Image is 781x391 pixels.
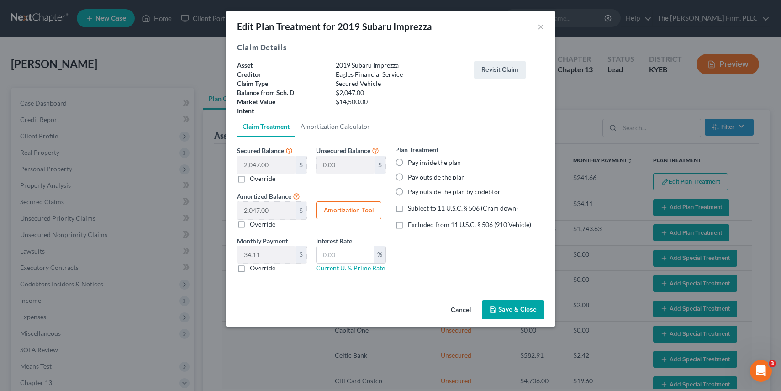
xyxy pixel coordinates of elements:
button: Save & Close [482,300,544,319]
div: Balance from Sch. D [232,88,331,97]
span: Excluded from 11 U.S.C. § 506 (910 Vehicle) [408,221,531,228]
button: × [538,21,544,32]
input: 0.00 [317,246,374,264]
label: Plan Treatment [395,145,438,154]
div: Intent [232,106,331,116]
label: Pay outside the plan by codebtor [408,187,501,196]
div: Edit Plan Treatment for 2019 Subaru Imprezza [237,20,432,33]
label: Interest Rate [316,236,352,246]
label: Override [250,174,275,183]
a: Current U. S. Prime Rate [316,264,385,272]
span: 3 [769,360,776,367]
div: Secured Vehicle [331,79,470,88]
input: 0.00 [237,156,296,174]
div: Asset [232,61,331,70]
div: $ [375,156,385,174]
h5: Claim Details [237,42,544,53]
div: Creditor [232,70,331,79]
div: Eagles Financial Service [331,70,470,79]
div: % [374,246,385,264]
span: Unsecured Balance [316,147,370,154]
div: 2019 Subaru Imprezza [331,61,470,70]
input: 0.00 [237,202,296,219]
a: Claim Treatment [237,116,295,137]
div: $ [296,202,306,219]
input: 0.00 [237,246,296,264]
span: Amortized Balance [237,192,291,200]
div: $ [296,246,306,264]
label: Pay outside the plan [408,173,465,182]
a: Amortization Calculator [295,116,375,137]
button: Revisit Claim [474,61,526,79]
div: $ [296,156,306,174]
button: Amortization Tool [316,201,381,220]
label: Override [250,220,275,229]
label: Monthly Payment [237,236,288,246]
label: Override [250,264,275,273]
div: Claim Type [232,79,331,88]
div: $2,047.00 [331,88,470,97]
span: Subject to 11 U.S.C. § 506 (Cram down) [408,204,518,212]
div: Market Value [232,97,331,106]
label: Pay inside the plan [408,158,461,167]
input: 0.00 [317,156,375,174]
button: Cancel [443,301,478,319]
iframe: Intercom live chat [750,360,772,382]
span: Secured Balance [237,147,284,154]
div: $14,500.00 [331,97,470,106]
